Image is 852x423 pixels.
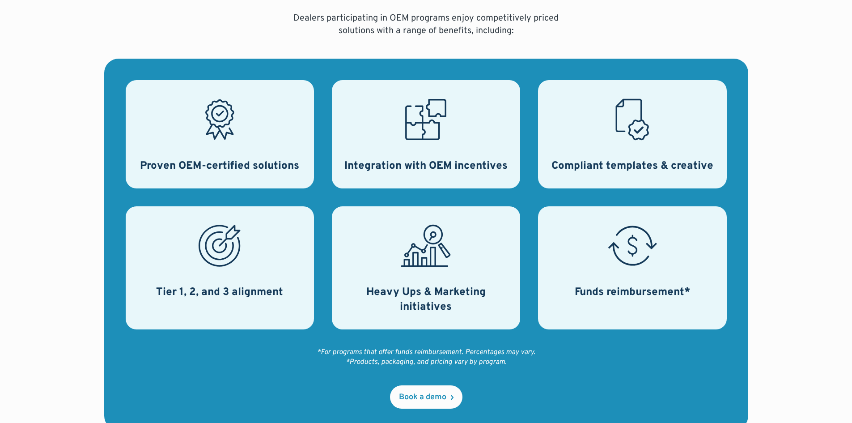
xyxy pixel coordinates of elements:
p: Dealers participating in OEM programs enjoy competitively priced solutions with a range of benefi... [290,12,562,37]
h3: Integration with OEM incentives [344,159,508,174]
a: Book a demo [390,385,462,409]
h3: Tier 1, 2, and 3 alignment [156,285,283,300]
h3: Proven OEM-certified solutions [140,159,299,174]
div: Book a demo [399,393,446,402]
div: *For programs that offer funds reimbursement. Percentages may vary. *Products, packaging, and pri... [317,347,535,367]
h3: Compliant templates & creative [551,159,713,174]
h3: Heavy Ups & Marketing initiatives [343,285,509,315]
h3: Funds reimbursement* [575,285,690,300]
